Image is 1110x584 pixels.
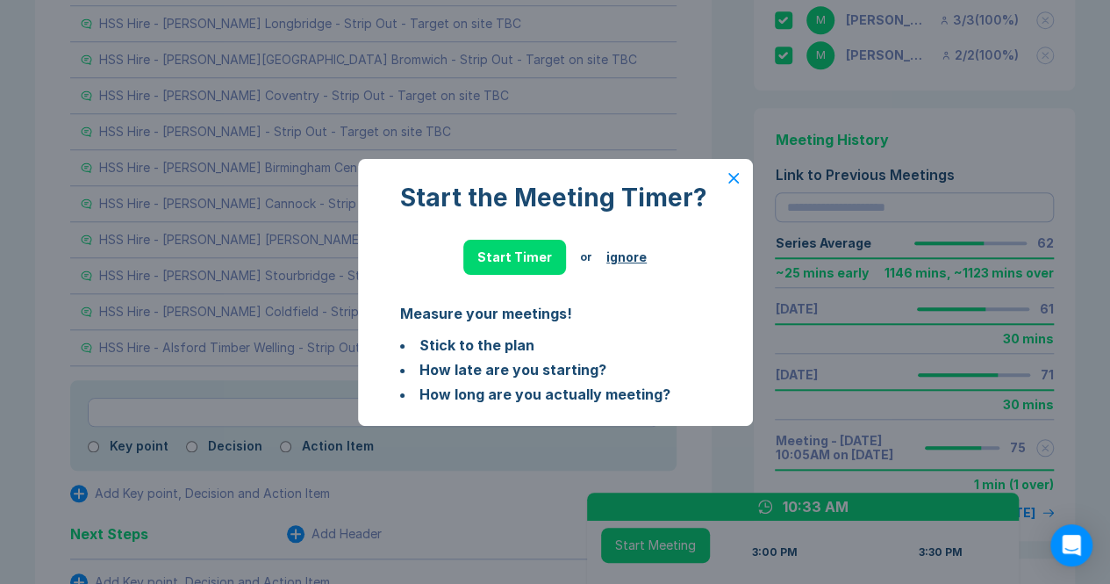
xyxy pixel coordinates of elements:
[1050,524,1092,566] div: Open Intercom Messenger
[580,250,592,264] div: or
[400,303,711,324] div: Measure your meetings!
[400,184,711,212] div: Start the Meeting Timer?
[400,384,711,405] li: How long are you actually meeting?
[400,335,711,356] li: Stick to the plan
[606,250,647,264] button: ignore
[400,359,711,380] li: How late are you starting?
[463,240,566,275] button: Start Timer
